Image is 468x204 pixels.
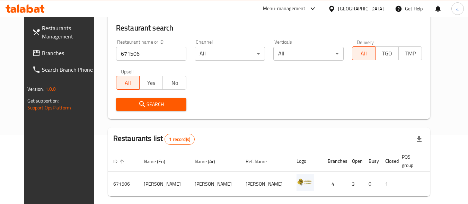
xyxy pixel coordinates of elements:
h2: Restaurant search [116,23,422,33]
th: Busy [363,151,380,172]
td: [PERSON_NAME] [138,172,189,196]
div: [GEOGRAPHIC_DATA] [338,5,384,12]
div: Export file [411,131,427,148]
span: ID [113,157,126,166]
td: 4 [322,172,346,196]
th: Open [346,151,363,172]
div: Total records count [165,134,195,145]
span: Get support on: [27,96,59,105]
a: Restaurants Management [27,20,102,45]
th: Closed [380,151,396,172]
td: [PERSON_NAME] [240,172,291,196]
img: Lourena Flowers [297,174,314,191]
td: 671506 [108,172,138,196]
span: Name (Ar) [195,157,224,166]
h2: Restaurants list [113,133,195,145]
td: 0 [363,172,380,196]
span: POS group [402,153,422,169]
span: TMP [401,48,419,59]
div: All [195,47,265,61]
td: [PERSON_NAME] [189,172,240,196]
span: Name (En) [144,157,174,166]
span: Restaurants Management [42,24,97,41]
button: All [352,46,376,60]
span: Yes [142,78,160,88]
a: Support.OpsPlatform [27,103,71,112]
span: No [166,78,183,88]
span: All [119,78,137,88]
th: Branches [322,151,346,172]
span: All [355,48,373,59]
th: Logo [291,151,322,172]
div: Menu-management [263,5,306,13]
span: TGO [378,48,396,59]
span: Version: [27,85,44,94]
button: Search [116,98,186,111]
button: Yes [139,76,163,90]
a: Search Branch Phone [27,61,102,78]
a: Branches [27,45,102,61]
button: All [116,76,140,90]
span: a [456,5,459,12]
button: TGO [375,46,399,60]
button: TMP [398,46,422,60]
span: Search Branch Phone [42,65,97,74]
span: 1 record(s) [165,136,194,143]
label: Upsell [121,69,134,74]
div: All [273,47,344,61]
span: Search [122,100,181,109]
td: 1 [380,172,396,196]
span: 1.0.0 [45,85,56,94]
td: 3 [346,172,363,196]
span: Ref. Name [246,157,276,166]
input: Search for restaurant name or ID.. [116,47,186,61]
label: Delivery [357,39,374,44]
button: No [162,76,186,90]
span: Branches [42,49,97,57]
